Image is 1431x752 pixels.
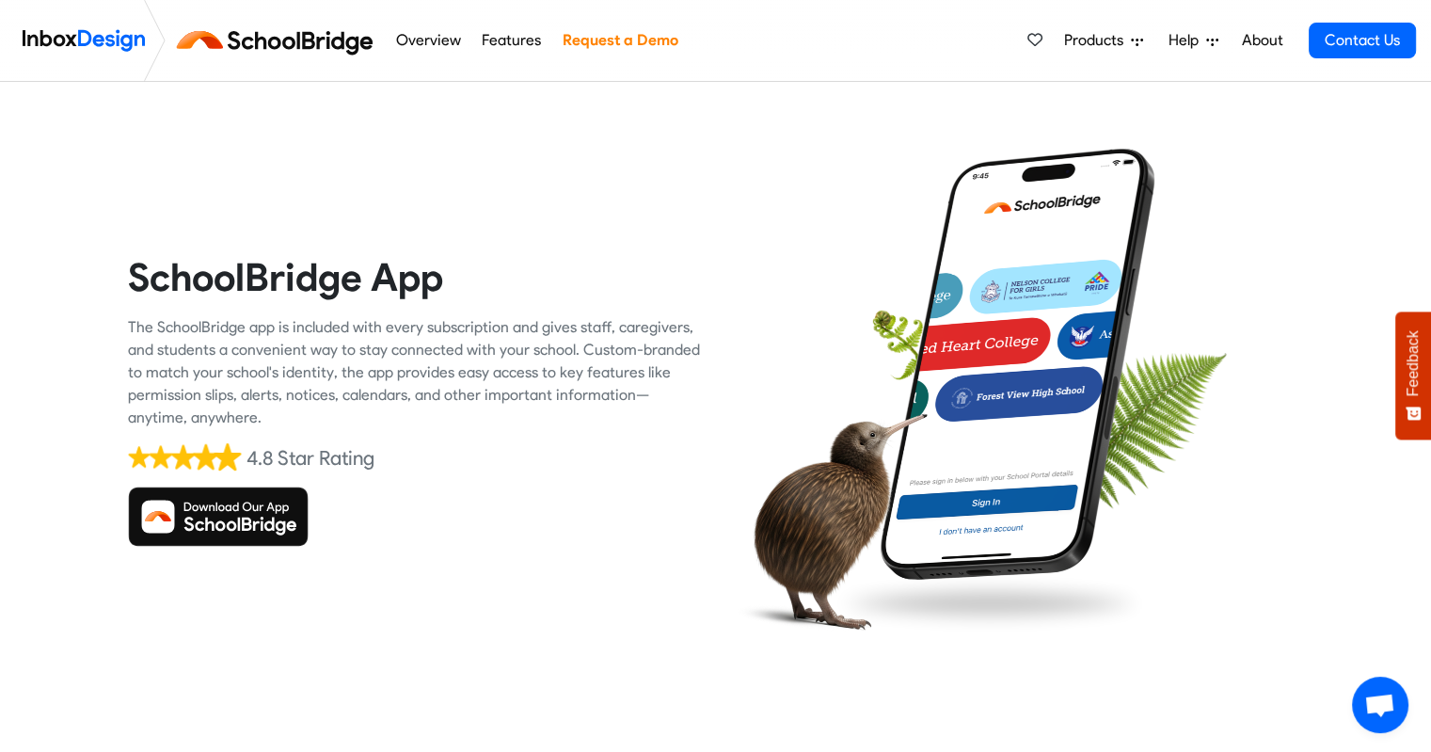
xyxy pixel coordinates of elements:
[730,394,928,647] img: kiwi_bird.png
[128,316,702,429] div: The SchoolBridge app is included with every subscription and gives staff, caregivers, and student...
[390,22,466,59] a: Overview
[1169,29,1206,52] span: Help
[829,568,1152,638] img: shadow.png
[128,487,309,547] img: Download SchoolBridge App
[1309,23,1416,58] a: Contact Us
[246,444,374,472] div: 4.8 Star Rating
[1395,312,1431,440] button: Feedback - Show survey
[1352,677,1408,733] a: Open chat
[128,253,702,301] heading: SchoolBridge App
[1405,330,1422,396] span: Feedback
[557,22,683,59] a: Request a Demo
[1236,22,1288,59] a: About
[867,147,1169,581] img: phone.png
[477,22,547,59] a: Features
[1057,22,1151,59] a: Products
[1161,22,1226,59] a: Help
[1064,29,1131,52] span: Products
[173,18,385,63] img: schoolbridge logo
